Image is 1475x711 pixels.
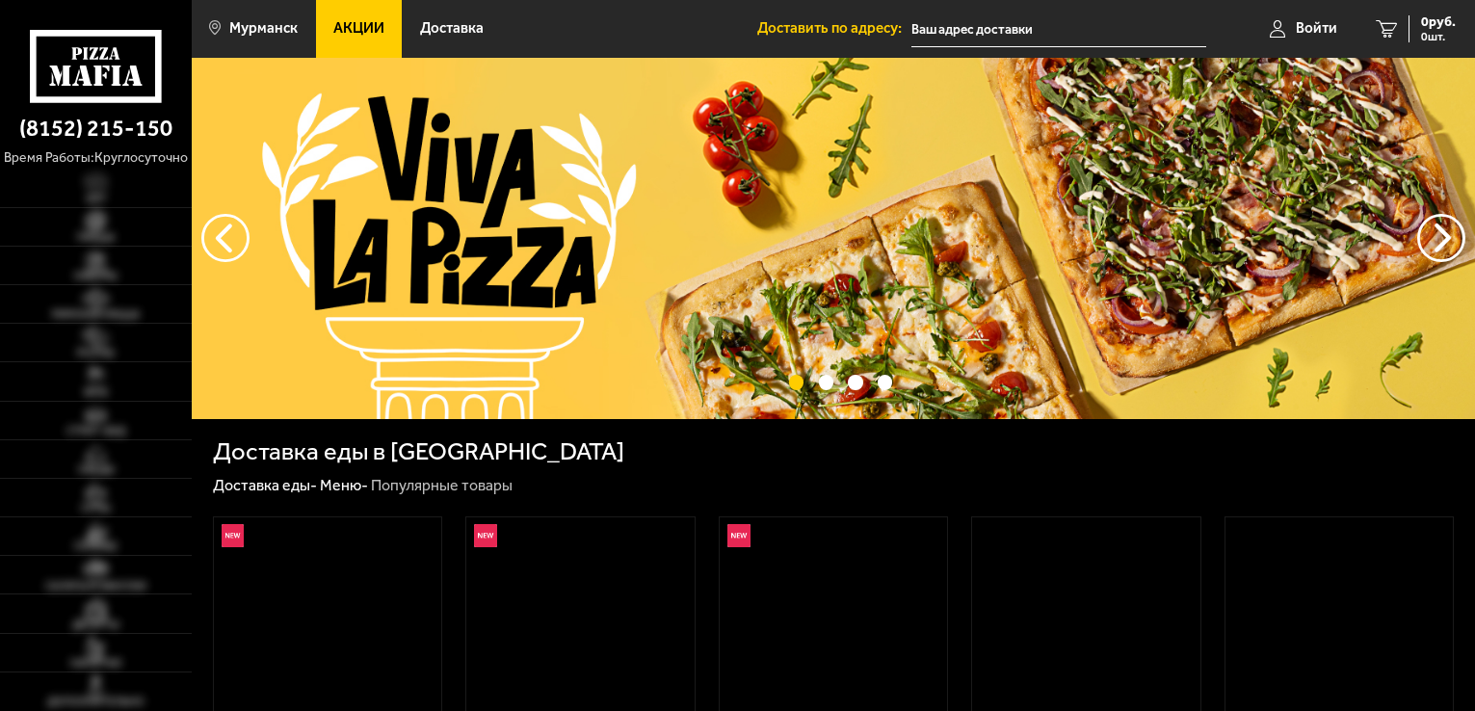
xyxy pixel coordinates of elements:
button: точки переключения [878,375,892,389]
span: Доставить по адресу: [757,21,911,36]
span: Войти [1296,21,1337,36]
button: предыдущий [1417,214,1465,262]
button: следующий [201,214,250,262]
button: точки переключения [848,375,862,389]
img: Новинка [474,524,497,547]
button: точки переключения [789,375,803,389]
a: Доставка еды- [213,476,317,494]
img: Новинка [727,524,751,547]
a: Меню- [320,476,368,494]
img: Новинка [222,524,245,547]
span: Мурманск [229,21,298,36]
h1: Доставка еды в [GEOGRAPHIC_DATA] [213,439,624,464]
span: 0 руб. [1421,15,1456,29]
span: Доставка [420,21,484,36]
span: Акции [333,21,384,36]
div: Популярные товары [371,476,513,496]
span: 0 шт. [1421,31,1456,42]
input: Ваш адрес доставки [911,12,1206,47]
button: точки переключения [819,375,833,389]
